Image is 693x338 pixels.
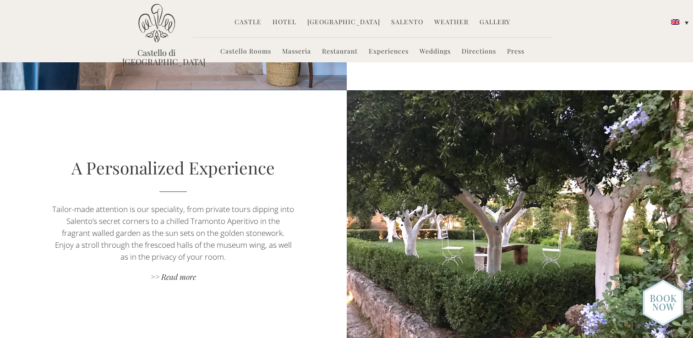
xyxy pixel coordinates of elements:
[235,17,262,28] a: Castle
[322,47,358,57] a: Restaurant
[282,47,311,57] a: Masseria
[462,47,496,57] a: Directions
[642,279,684,327] img: new-booknow.png
[671,19,679,25] img: English
[480,17,510,28] a: Gallery
[220,47,271,57] a: Castello Rooms
[391,17,423,28] a: Salento
[138,4,175,43] img: Castello di Ugento
[71,156,275,179] a: A Personalized Experience
[52,272,295,284] a: >> Read more
[52,203,295,263] p: Tailor-made attention is our speciality, from private tours dipping into Salento’s secret corners...
[507,47,524,57] a: Press
[420,47,451,57] a: Weddings
[434,17,469,28] a: Weather
[273,17,296,28] a: Hotel
[307,17,380,28] a: [GEOGRAPHIC_DATA]
[122,48,191,66] a: Castello di [GEOGRAPHIC_DATA]
[369,47,409,57] a: Experiences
